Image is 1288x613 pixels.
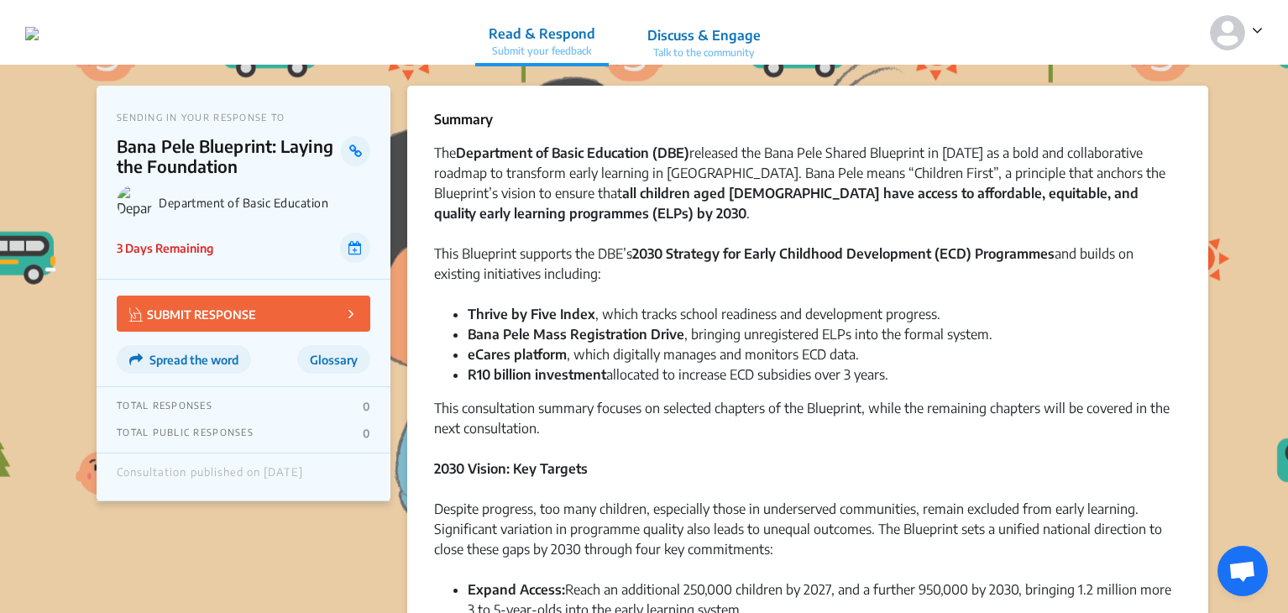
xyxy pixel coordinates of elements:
[129,304,256,323] p: SUBMIT RESPONSE
[489,44,595,59] p: Submit your feedback
[117,296,370,332] button: SUBMIT RESPONSE
[129,307,143,322] img: Vector.jpg
[468,344,1181,364] li: , which digitally manages and monitors ECD data.
[117,400,212,413] p: TOTAL RESPONSES
[117,239,213,257] p: 3 Days Remaining
[647,25,761,45] p: Discuss & Engage
[468,326,684,343] strong: Bana Pele Mass Registration Drive
[117,345,251,374] button: Spread the word
[434,499,1181,579] div: Despite progress, too many children, especially those in underserved communities, remain excluded...
[117,466,303,488] div: Consultation published on [DATE]
[25,27,39,40] img: sk54xknvk22i5am9ram2vvymnqg3
[117,185,152,220] img: Department of Basic Education logo
[117,112,370,123] p: SENDING IN YOUR RESPONSE TO
[363,400,370,413] p: 0
[117,427,254,440] p: TOTAL PUBLIC RESPONSES
[434,185,1139,222] strong: all children aged [DEMOGRAPHIC_DATA] have access to affordable, equitable, and quality early lear...
[117,136,341,176] p: Bana Pele Blueprint: Laying the Foundation
[456,144,689,161] strong: Department of Basic Education (DBE)
[297,345,370,374] button: Glossary
[468,304,1181,324] li: , which tracks school readiness and development progress.
[1210,15,1245,50] img: person-default.svg
[468,306,595,322] strong: Thrive by Five Index
[363,427,370,440] p: 0
[434,109,493,129] p: Summary
[310,353,358,367] span: Glossary
[468,366,531,383] strong: R10 billion
[535,366,606,383] strong: investment
[632,245,1055,262] strong: 2030 Strategy for Early Childhood Development (ECD) Programmes
[489,24,595,44] p: Read & Respond
[434,398,1181,458] div: This consultation summary focuses on selected chapters of the Blueprint, while the remaining chap...
[468,581,565,598] strong: Expand Access:
[159,196,370,210] p: Department of Basic Education
[149,353,238,367] span: Spread the word
[434,143,1181,244] div: The released the Bana Pele Shared Blueprint in [DATE] as a bold and collaborative roadmap to tran...
[468,364,1181,385] li: allocated to increase ECD subsidies over 3 years.
[434,460,588,477] strong: 2030 Vision: Key Targets
[1217,546,1268,596] a: Open chat
[647,45,761,60] p: Talk to the community
[468,346,567,363] strong: eCares platform
[434,244,1181,304] div: This Blueprint supports the DBE’s and builds on existing initiatives including:
[468,324,1181,344] li: , bringing unregistered ELPs into the formal system.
